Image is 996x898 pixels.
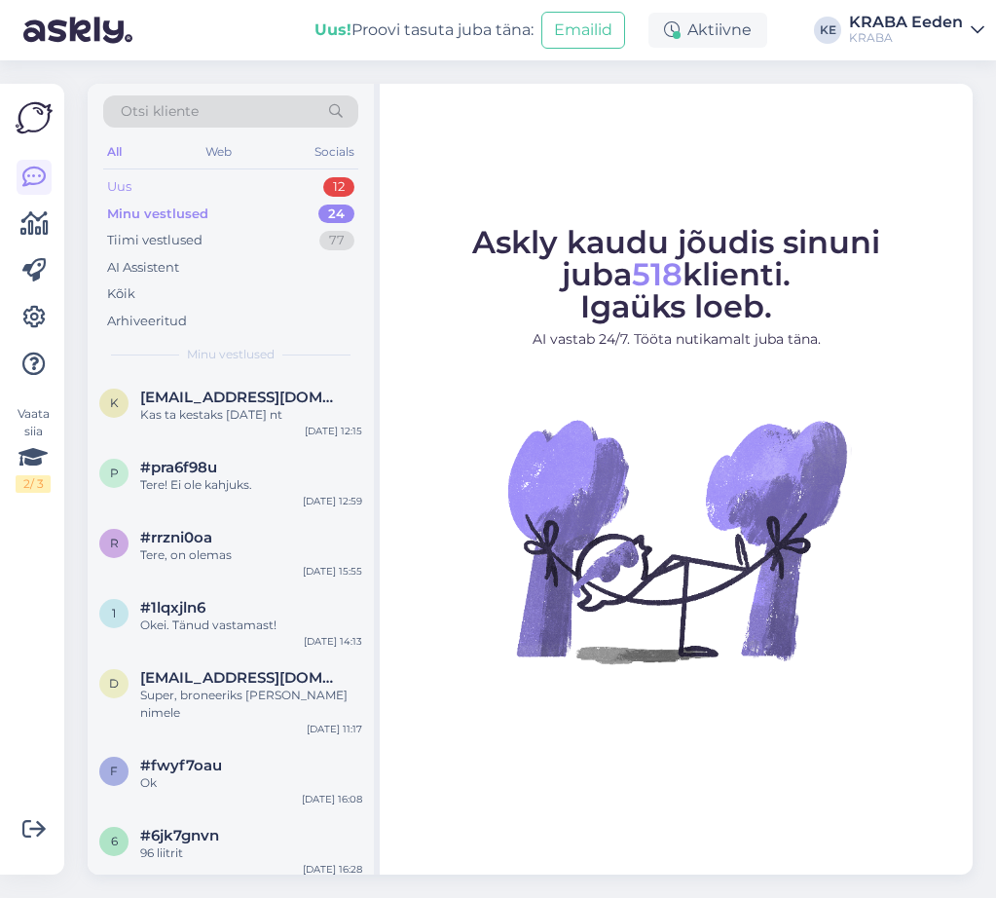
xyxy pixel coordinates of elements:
div: Kas ta kestaks [DATE] nt [140,406,362,424]
span: Otsi kliente [121,101,199,122]
div: [DATE] 14:13 [304,634,362,649]
span: r [110,536,119,550]
div: Proovi tasuta juba täna: [314,19,534,42]
span: k [110,395,119,410]
span: kaialiinasoosaar@gmail.com [140,389,343,406]
div: [DATE] 11:17 [307,722,362,736]
div: 96 liitrit [140,844,362,862]
div: KRABA [849,30,963,46]
div: 77 [319,231,354,250]
div: 24 [318,205,354,224]
div: [DATE] 16:08 [302,792,362,806]
div: Minu vestlused [107,205,208,224]
span: 518 [632,255,682,293]
div: 12 [323,177,354,197]
span: d [109,676,119,691]
a: KRABA EedenKRABA [849,15,984,46]
div: Web [202,139,236,165]
span: 6 [111,834,118,848]
div: [DATE] 15:55 [303,564,362,579]
span: #1lqxjln6 [140,599,205,617]
div: Socials [311,139,358,165]
div: Tere, on olemas [140,546,362,564]
span: 1 [112,606,116,620]
div: Arhiveeritud [107,312,187,331]
p: AI vastab 24/7. Tööta nutikamalt juba täna. [397,329,955,350]
div: Uus [107,177,131,197]
div: Tere! Ei ole kahjuks. [140,476,362,494]
div: Super, broneeriks [PERSON_NAME] nimele [140,687,362,722]
div: KRABA Eeden [849,15,963,30]
span: f [110,764,118,778]
img: No Chat active [501,365,852,716]
img: Askly Logo [16,99,53,136]
div: All [103,139,126,165]
div: Ok [140,774,362,792]
span: p [110,466,119,480]
span: #pra6f98u [140,459,217,476]
div: Okei. Tänud vastamast! [140,617,362,634]
span: Minu vestlused [187,346,275,363]
div: Tiimi vestlused [107,231,203,250]
div: [DATE] 12:15 [305,424,362,438]
div: KE [814,17,841,44]
div: [DATE] 16:28 [303,862,362,877]
span: Askly kaudu jõudis sinuni juba klienti. Igaüks loeb. [472,223,880,325]
div: 2 / 3 [16,475,51,493]
div: Vaata siia [16,405,51,493]
button: Emailid [541,12,625,49]
span: dianaklaaser@gmail.com [140,669,343,687]
div: Aktiivne [648,13,767,48]
span: #6jk7gnvn [140,827,219,844]
b: Uus! [314,20,351,39]
span: #rrzni0oa [140,529,212,546]
div: [DATE] 12:59 [303,494,362,508]
span: #fwyf7oau [140,757,222,774]
div: AI Assistent [107,258,179,278]
div: Kõik [107,284,135,304]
